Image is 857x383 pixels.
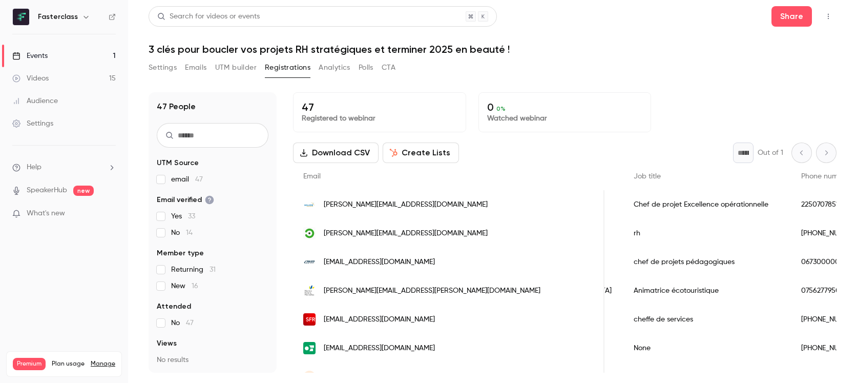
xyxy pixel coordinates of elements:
[171,211,195,221] span: Yes
[192,283,198,290] span: 16
[487,101,643,113] p: 0
[185,59,206,76] button: Emails
[157,100,196,113] h1: 47 People
[215,59,257,76] button: UTM builder
[758,148,783,158] p: Out of 1
[623,219,791,248] div: rh
[157,338,177,349] span: Views
[53,66,79,72] div: Domaine
[29,16,50,25] div: v 4.0.25
[303,227,316,239] img: delpower.be
[303,285,316,297] img: menton-riviera-merveilles.fr
[171,318,194,328] span: No
[195,176,203,183] span: 47
[186,229,193,236] span: 14
[128,66,157,72] div: Mots-clés
[12,73,49,84] div: Videos
[801,173,849,180] span: Phone number
[171,228,193,238] span: No
[16,27,25,35] img: website_grey.svg
[324,199,488,210] span: [PERSON_NAME][EMAIL_ADDRESS][DOMAIN_NAME]
[91,360,115,368] a: Manage
[496,105,506,112] span: 0 %
[13,358,46,370] span: Premium
[771,6,812,27] button: Share
[303,198,316,211] img: aglgroup.com
[634,173,661,180] span: Job title
[210,266,216,273] span: 31
[319,59,350,76] button: Analytics
[324,228,488,239] span: [PERSON_NAME][EMAIL_ADDRESS][DOMAIN_NAME]
[623,248,791,276] div: chef de projets pédagogiques
[157,355,268,365] p: No results
[149,43,837,55] h1: 3 clés pour boucler vos projets RH stratégiques et terminer 2025 en beauté !
[157,301,191,312] span: Attended
[157,11,260,22] div: Search for videos or events
[303,256,316,268] img: probtp.com
[171,265,216,275] span: Returning
[157,158,199,168] span: UTM Source
[188,213,195,220] span: 33
[382,59,395,76] button: CTA
[149,59,177,76] button: Settings
[27,27,116,35] div: Domaine: [DOMAIN_NAME]
[623,305,791,334] div: cheffe de services
[13,9,29,25] img: Fasterclass
[27,185,67,196] a: SpeakerHub
[27,162,41,173] span: Help
[293,143,379,163] button: Download CSV
[306,372,313,381] span: NE
[12,96,58,106] div: Audience
[171,281,198,291] span: New
[623,334,791,362] div: None
[623,190,791,219] div: Chef de projet Excellence opérationnelle
[302,113,457,124] p: Registered to webinar
[41,65,50,73] img: tab_domain_overview_orange.svg
[116,65,124,73] img: tab_keywords_by_traffic_grey.svg
[383,143,459,163] button: Create Lists
[16,16,25,25] img: logo_orange.svg
[303,342,316,354] img: collegelacite.ca
[324,372,488,382] span: [EMAIL_ADDRESS][PERSON_NAME][DOMAIN_NAME]
[623,276,791,305] div: Animatrice écotouristique
[324,257,435,268] span: [EMAIL_ADDRESS][DOMAIN_NAME]
[324,343,435,354] span: [EMAIL_ADDRESS][DOMAIN_NAME]
[324,286,540,296] span: [PERSON_NAME][EMAIL_ADDRESS][PERSON_NAME][DOMAIN_NAME]
[157,248,204,258] span: Member type
[12,118,53,129] div: Settings
[265,59,310,76] button: Registrations
[38,12,78,22] h6: Fasterclass
[359,59,373,76] button: Polls
[12,162,116,173] li: help-dropdown-opener
[487,113,643,124] p: Watched webinar
[324,314,435,325] span: [EMAIL_ADDRESS][DOMAIN_NAME]
[186,319,194,327] span: 47
[73,186,94,196] span: new
[12,51,48,61] div: Events
[27,208,65,219] span: What's new
[171,174,203,185] span: email
[52,360,85,368] span: Plan usage
[302,101,457,113] p: 47
[157,195,214,205] span: Email verified
[303,173,321,180] span: Email
[303,313,316,326] img: neuf.fr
